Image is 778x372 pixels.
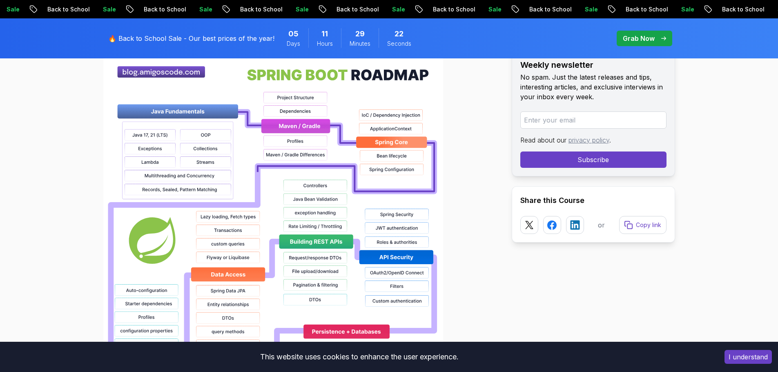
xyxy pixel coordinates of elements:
p: Copy link [636,221,661,229]
p: Back to School [303,5,358,13]
p: Sale [358,5,384,13]
span: Seconds [387,40,411,48]
span: Minutes [350,40,370,48]
h2: Share this Course [520,195,667,206]
p: Sale [165,5,192,13]
p: Back to School [495,5,551,13]
p: Sale [744,5,770,13]
button: Copy link [619,216,667,234]
p: Back to School [110,5,165,13]
p: Sale [69,5,95,13]
p: or [598,220,605,230]
span: Days [287,40,300,48]
h2: Weekly newsletter [520,59,667,71]
p: Sale [551,5,577,13]
a: privacy policy [568,136,609,144]
p: Back to School [592,5,647,13]
span: 5 Days [288,28,299,40]
button: Accept cookies [724,350,772,364]
p: Sale [455,5,481,13]
div: This website uses cookies to enhance the user experience. [6,348,712,366]
p: Back to School [399,5,455,13]
span: Hours [317,40,333,48]
p: Sale [262,5,288,13]
span: 29 Minutes [355,28,365,40]
p: Grab Now [623,33,655,43]
span: 11 Hours [321,28,328,40]
p: Back to School [206,5,262,13]
input: Enter your email [520,111,667,129]
p: Read about our . [520,135,667,145]
p: Sale [647,5,673,13]
p: Back to School [688,5,744,13]
p: 🔥 Back to School Sale - Our best prices of the year! [108,33,274,43]
p: Back to School [13,5,69,13]
p: No spam. Just the latest releases and tips, interesting articles, and exclusive interviews in you... [520,72,667,102]
span: 22 Seconds [395,28,403,40]
button: Subscribe [520,151,667,168]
